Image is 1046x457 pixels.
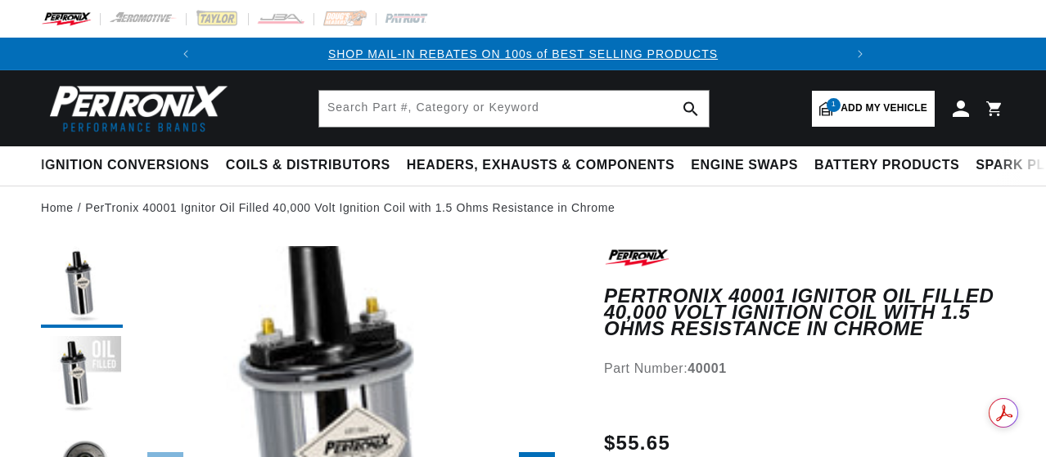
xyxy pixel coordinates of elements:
div: Part Number: [604,358,1005,379]
button: Load image 1 in gallery view [41,246,123,328]
a: Home [41,199,74,217]
button: search button [673,91,709,127]
span: Headers, Exhausts & Components [407,157,674,174]
button: Translation missing: en.sections.announcements.previous_announcement [169,38,202,70]
summary: Battery Products [806,146,967,185]
input: Search Part #, Category or Keyword [319,91,709,127]
a: 1Add my vehicle [812,91,935,127]
h1: PerTronix 40001 Ignitor Oil Filled 40,000 Volt Ignition Coil with 1.5 Ohms Resistance in Chrome [604,288,1005,338]
span: Engine Swaps [691,157,798,174]
span: Add my vehicle [841,101,927,116]
a: PerTronix 40001 Ignitor Oil Filled 40,000 Volt Ignition Coil with 1.5 Ohms Resistance in Chrome [85,199,615,217]
summary: Coils & Distributors [218,146,399,185]
summary: Ignition Conversions [41,146,218,185]
button: Translation missing: en.sections.announcements.next_announcement [844,38,877,70]
button: Load image 2 in gallery view [41,336,123,418]
summary: Engine Swaps [683,146,806,185]
span: Battery Products [814,157,959,174]
span: Coils & Distributors [226,157,390,174]
div: 1 of 2 [202,45,845,63]
img: Pertronix [41,80,229,137]
span: 1 [827,98,841,112]
summary: Headers, Exhausts & Components [399,146,683,185]
nav: breadcrumbs [41,199,1005,217]
span: Ignition Conversions [41,157,210,174]
strong: 40001 [688,361,727,375]
a: SHOP MAIL-IN REBATES ON 100s of BEST SELLING PRODUCTS [328,47,718,60]
div: Announcement [202,45,845,63]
